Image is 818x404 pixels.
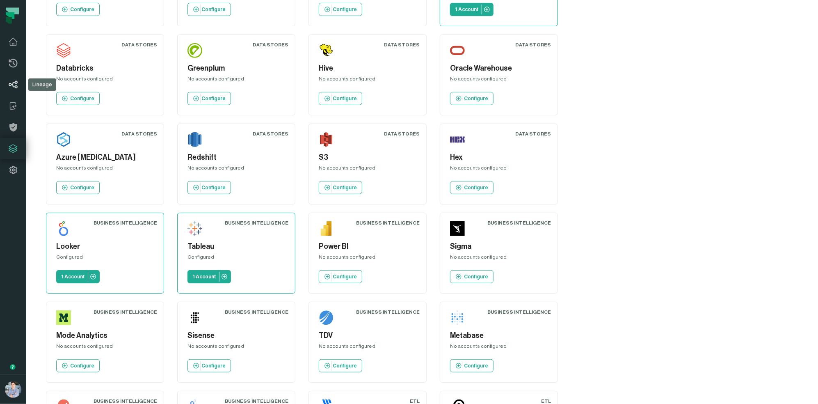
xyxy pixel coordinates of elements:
[450,359,494,372] a: Configure
[450,43,465,58] img: Oracle Warehouse
[464,363,488,369] p: Configure
[225,309,288,315] div: Business Intelligence
[201,363,226,369] p: Configure
[187,76,285,85] div: No accounts configured
[450,254,548,264] div: No accounts configured
[450,310,465,325] img: Metabase
[333,363,357,369] p: Configure
[464,184,488,191] p: Configure
[187,43,202,58] img: Greenplum
[515,41,551,48] div: Data Stores
[450,330,548,341] h5: Metabase
[187,181,231,194] a: Configure
[187,310,202,325] img: Sisense
[56,241,154,252] h5: Looker
[192,273,216,280] p: 1 Account
[187,221,202,236] img: Tableau
[201,95,226,102] p: Configure
[56,76,154,85] div: No accounts configured
[487,309,551,315] div: Business Intelligence
[464,273,488,280] p: Configure
[319,3,362,16] a: Configure
[70,363,94,369] p: Configure
[319,92,362,105] a: Configure
[121,41,157,48] div: Data Stores
[70,6,94,13] p: Configure
[450,241,548,252] h5: Sigma
[450,221,465,236] img: Sigma
[319,43,334,58] img: Hive
[56,254,154,264] div: Configured
[28,78,56,91] div: Lineage
[356,220,420,226] div: Business Intelligence
[187,63,285,74] h5: Greenplum
[187,92,231,105] a: Configure
[319,76,416,85] div: No accounts configured
[187,254,285,264] div: Configured
[333,6,357,13] p: Configure
[319,63,416,74] h5: Hive
[450,165,548,174] div: No accounts configured
[450,76,548,85] div: No accounts configured
[187,343,285,353] div: No accounts configured
[319,132,334,147] img: S3
[56,181,100,194] a: Configure
[56,310,71,325] img: Mode Analytics
[319,343,416,353] div: No accounts configured
[450,92,494,105] a: Configure
[56,3,100,16] a: Configure
[61,273,85,280] p: 1 Account
[384,131,420,137] div: Data Stores
[464,95,488,102] p: Configure
[487,220,551,226] div: Business Intelligence
[515,131,551,137] div: Data Stores
[319,254,416,264] div: No accounts configured
[333,273,357,280] p: Configure
[450,343,548,353] div: No accounts configured
[94,220,157,226] div: Business Intelligence
[319,221,334,236] img: Power BI
[201,184,226,191] p: Configure
[187,359,231,372] a: Configure
[319,241,416,252] h5: Power BI
[187,165,285,174] div: No accounts configured
[9,363,16,371] div: Tooltip anchor
[319,359,362,372] a: Configure
[56,92,100,105] a: Configure
[56,221,71,236] img: Looker
[319,310,334,325] img: TDV
[225,220,288,226] div: Business Intelligence
[56,63,154,74] h5: Databricks
[56,43,71,58] img: Databricks
[450,3,494,16] a: 1 Account
[56,359,100,372] a: Configure
[455,6,478,13] p: 1 Account
[319,152,416,163] h5: S3
[5,381,21,398] img: avatar of Alon Nafta
[319,330,416,341] h5: TDV
[450,270,494,283] a: Configure
[56,132,71,147] img: Azure Synapse
[94,309,157,315] div: Business Intelligence
[384,41,420,48] div: Data Stores
[450,152,548,163] h5: Hex
[187,241,285,252] h5: Tableau
[253,41,288,48] div: Data Stores
[319,181,362,194] a: Configure
[187,330,285,341] h5: Sisense
[121,131,157,137] div: Data Stores
[56,270,100,283] a: 1 Account
[201,6,226,13] p: Configure
[319,165,416,174] div: No accounts configured
[450,132,465,147] img: Hex
[56,165,154,174] div: No accounts configured
[56,330,154,341] h5: Mode Analytics
[356,309,420,315] div: Business Intelligence
[187,3,231,16] a: Configure
[450,63,548,74] h5: Oracle Warehouse
[187,270,231,283] a: 1 Account
[187,132,202,147] img: Redshift
[253,131,288,137] div: Data Stores
[333,184,357,191] p: Configure
[333,95,357,102] p: Configure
